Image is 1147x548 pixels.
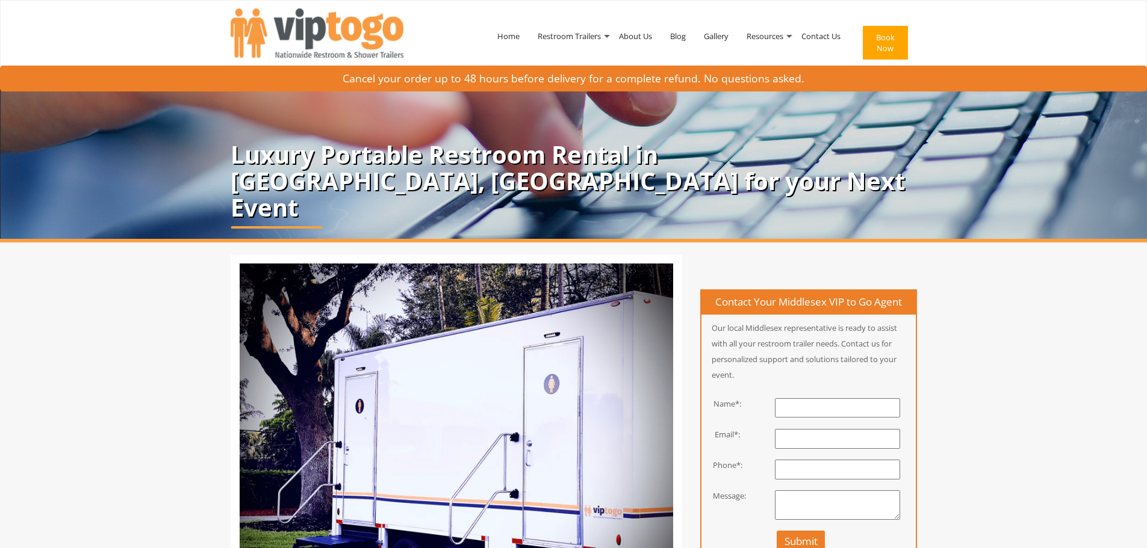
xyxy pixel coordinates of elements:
p: Our local Middlesex representative is ready to assist with all your restroom trailer needs. Conta... [701,320,916,383]
a: Blog [661,5,695,67]
a: Home [488,5,529,67]
a: Gallery [695,5,738,67]
a: About Us [610,5,661,67]
h4: Contact Your Middlesex VIP to Go Agent [701,291,916,315]
a: Contact Us [792,5,850,67]
div: Name*: [692,398,751,410]
img: VIPTOGO [231,8,403,58]
div: Email*: [692,429,751,440]
a: Restroom Trailers [529,5,610,67]
div: Message: [692,490,751,502]
a: Resources [738,5,792,67]
a: Book Now [850,5,917,85]
button: Book Now [863,26,908,60]
div: Phone*: [692,460,751,471]
p: Luxury Portable Restroom Rental in [GEOGRAPHIC_DATA], [GEOGRAPHIC_DATA] for your Next Event [231,141,917,221]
